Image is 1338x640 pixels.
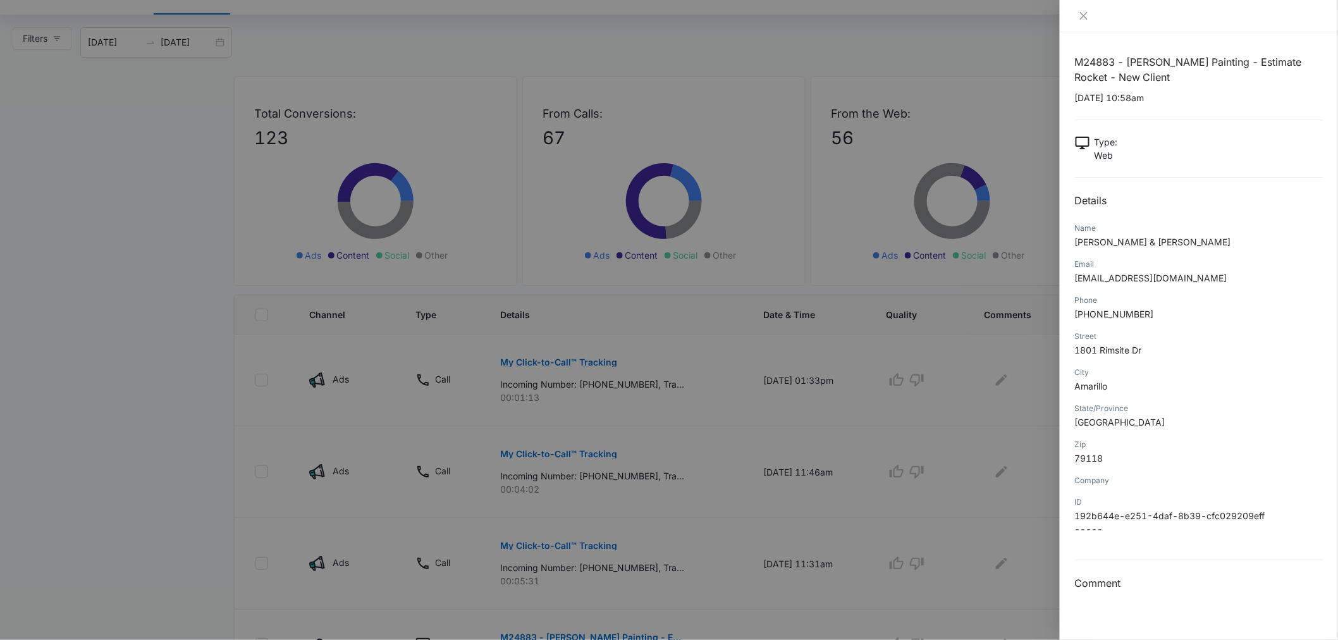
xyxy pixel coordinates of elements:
[1075,10,1093,22] button: Close
[1075,381,1108,391] span: Amarillo
[1075,510,1265,521] span: 192b644e-e251-4daf-8b39-cfc029209eff
[1075,524,1103,534] span: -----
[1075,345,1142,355] span: 1801 Rimsite Dr
[1075,223,1323,234] div: Name
[1075,237,1231,247] span: [PERSON_NAME] & [PERSON_NAME]
[1075,309,1154,319] span: [PHONE_NUMBER]
[1075,403,1323,414] div: State/Province
[1075,575,1323,591] h3: Comment
[1075,259,1323,270] div: Email
[1075,91,1323,104] p: [DATE] 10:58am
[1095,149,1118,162] p: Web
[1075,496,1323,508] div: ID
[1075,331,1323,342] div: Street
[1075,417,1165,428] span: [GEOGRAPHIC_DATA]
[1075,193,1323,208] h2: Details
[1075,367,1323,378] div: City
[1075,54,1323,85] h1: M24883 - [PERSON_NAME] Painting - Estimate Rocket - New Client
[1095,135,1118,149] p: Type :
[1075,295,1323,306] div: Phone
[1075,475,1323,486] div: Company
[1079,11,1089,21] span: close
[1075,273,1227,283] span: [EMAIL_ADDRESS][DOMAIN_NAME]
[1075,453,1103,464] span: 79118
[1075,439,1323,450] div: Zip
